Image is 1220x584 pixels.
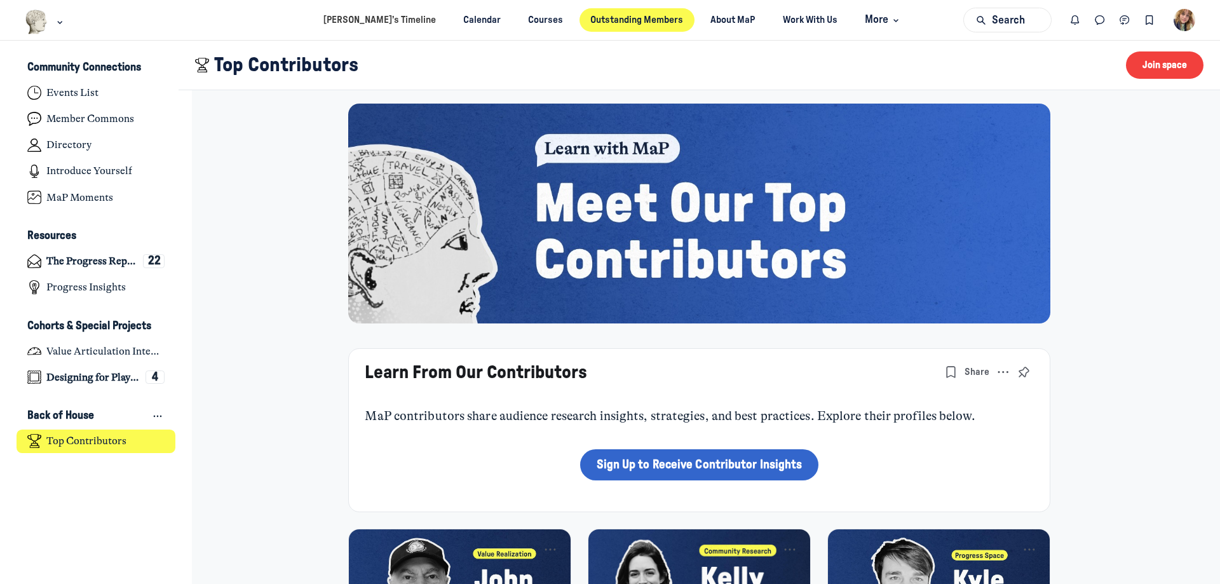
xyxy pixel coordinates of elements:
h4: Directory [46,139,91,151]
span: Share [965,365,989,379]
button: Share [962,362,993,381]
a: [PERSON_NAME]’s Timeline [313,8,447,32]
button: User menu options [1174,9,1196,31]
a: Calendar [452,8,512,32]
button: Museums as Progress logo [25,8,66,36]
button: Back of HouseCollapse space [17,405,176,427]
h4: Value Articulation Intensive (Cultural Leadership Lab) [46,345,165,358]
a: Progress Insights [17,276,176,299]
button: More [853,8,907,32]
h4: Events List [46,86,98,99]
a: Work With Us [771,8,848,32]
a: Sign Up to Receive Contributor Insights [580,449,819,481]
h4: Member Commons [46,112,134,125]
h4: MaP Moments [46,191,113,204]
h4: Introduce Yourself [46,165,132,177]
button: Post actions [994,362,1013,381]
a: Top Contributors [17,430,176,453]
button: View space group options [151,409,165,423]
a: Designing for Playful Engagement4 [17,365,176,389]
button: Post actions [780,540,799,559]
a: Value Articulation Intensive (Cultural Leadership Lab) [17,339,176,363]
a: Learn From Our Contributors [365,363,587,382]
h3: Cohorts & Special Projects [27,320,151,333]
a: The Progress Report22 [17,250,176,273]
div: 4 [146,370,165,384]
a: Courses [517,8,574,32]
a: Events List [17,81,176,105]
a: Member Commons [17,107,176,131]
p: MaP contributors share audience research insights, strategies, and best practices. Explore their ... [365,407,1033,426]
a: About MaP [700,8,766,32]
img: Museums as Progress logo [25,10,48,34]
h1: Top Contributors [214,53,358,77]
button: ResourcesCollapse space [17,226,176,247]
button: Chat threads [1113,8,1137,32]
button: Bookmarks [942,362,961,381]
button: Cohorts & Special ProjectsCollapse space [17,315,176,337]
h4: The Progress Report [46,255,137,268]
h4: Progress Insights [46,281,126,294]
button: Community ConnectionsCollapse space [17,57,176,79]
button: Post actions [1020,540,1039,559]
div: 22 [143,254,165,268]
a: Introduce Yourself [17,160,176,183]
a: MaP Moments [17,186,176,209]
h3: Community Connections [27,61,141,74]
button: Bookmarks [1137,8,1162,32]
h3: Back of House [27,409,94,423]
button: Search [963,8,1051,32]
button: Notifications [1063,8,1088,32]
span: More [865,11,902,29]
h4: Designing for Playful Engagement [46,371,140,384]
button: Join space [1126,51,1203,79]
a: Directory [17,133,176,157]
button: Direct messages [1088,8,1113,32]
h4: Top Contributors [46,435,126,447]
h3: Resources [27,229,76,243]
header: Page Header [179,41,1220,90]
button: Post actions [540,540,559,559]
a: Outstanding Members [579,8,695,32]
